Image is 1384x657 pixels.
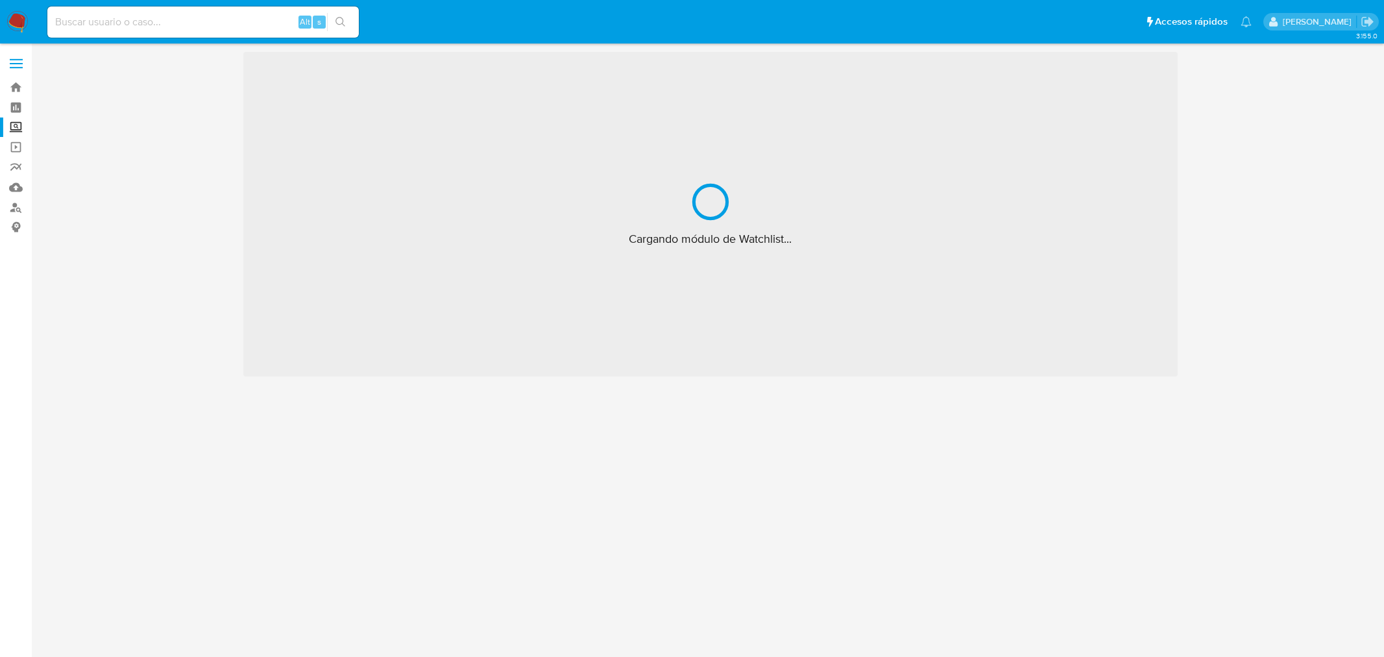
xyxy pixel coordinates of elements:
[1283,16,1356,28] p: fernanda.escarenogarcia@mercadolibre.com.mx
[317,16,321,28] span: s
[1361,15,1374,29] a: Salir
[629,231,792,247] span: Cargando módulo de Watchlist...
[47,14,359,31] input: Buscar usuario o caso...
[1241,16,1252,27] a: Notificaciones
[327,13,354,31] button: search-icon
[1155,15,1228,29] span: Accesos rápidos
[300,16,310,28] span: Alt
